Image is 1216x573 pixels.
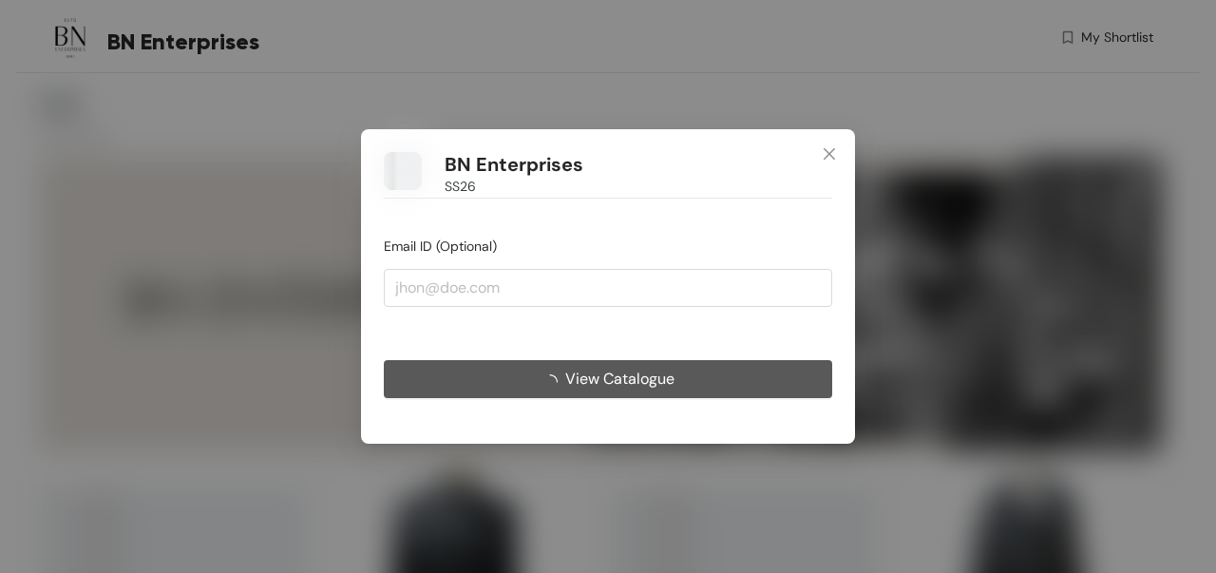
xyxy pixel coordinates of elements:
input: jhon@doe.com [384,269,832,307]
button: View Catalogue [384,360,832,398]
h1: BN Enterprises [445,153,583,177]
button: Close [804,129,855,181]
span: SS26 [445,176,476,197]
span: View Catalogue [565,367,674,391]
span: Email ID (Optional) [384,238,497,255]
span: close [822,146,837,162]
span: loading [542,374,565,390]
img: Buyer Portal [384,152,422,190]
